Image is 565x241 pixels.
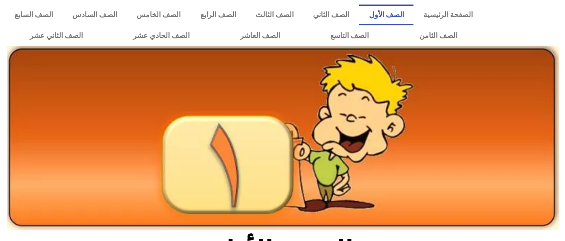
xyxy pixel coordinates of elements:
[246,5,303,25] a: الصف الثالث
[394,25,483,46] a: الصف الثامن
[413,5,482,25] a: الصفحة الرئيسية
[108,25,215,46] a: الصف الحادي عشر
[215,25,305,46] a: الصف العاشر
[5,25,108,46] a: الصف الثاني عشر
[62,5,127,25] a: الصف السادس
[127,5,190,25] a: الصف الخامس
[359,5,413,25] a: الصف الأول
[190,5,246,25] a: الصف الرابع
[305,25,394,46] a: الصف التاسع
[5,5,62,25] a: الصف السابع
[304,5,359,25] a: الصف الثاني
